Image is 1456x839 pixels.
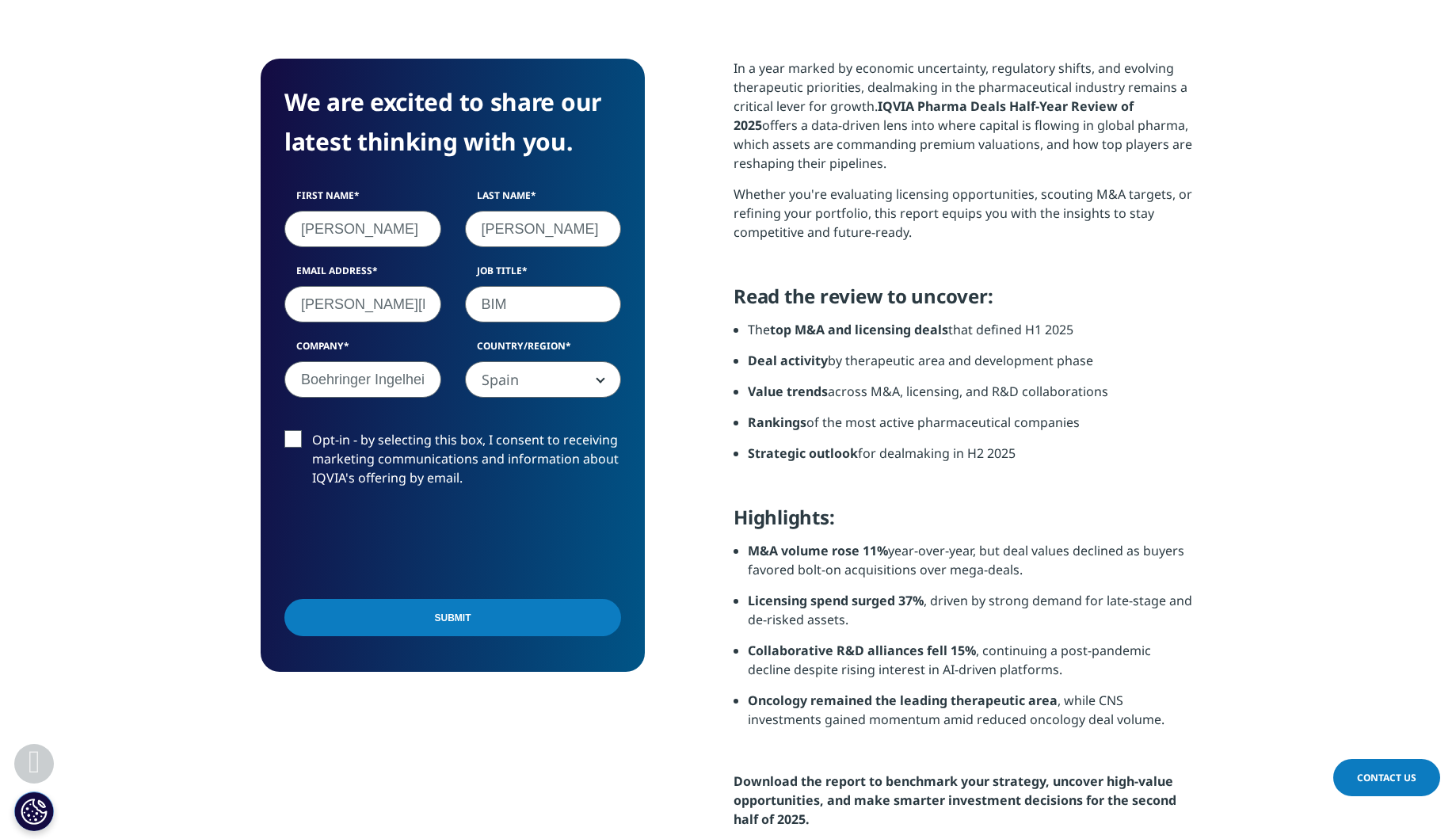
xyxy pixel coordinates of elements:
strong: Download the report to benchmark your strategy, uncover high-value opportunities, and make smarte... [734,772,1176,828]
label: Opt-in - by selecting this box, I consent to receiving marketing communications and information a... [284,430,621,496]
strong: M&A volume rose 11% [748,542,888,559]
strong: Rankings [748,414,806,431]
span: Spain [465,361,622,398]
li: by therapeutic area and development phase [748,351,1195,382]
label: First Name [284,189,441,211]
strong: Value trends [748,383,828,400]
iframe: reCAPTCHA [284,513,525,574]
li: , while CNS investments gained momentum amid reduced oncology deal volume. [748,691,1195,741]
span: Spain [466,362,621,399]
strong: Collaborative R&D alliances fell 15% [748,642,976,659]
label: Company [284,339,441,361]
label: Job Title [465,264,622,286]
li: , continuing a post-pandemic decline despite rising interest in AI-driven platforms. [748,641,1195,691]
strong: Strategic outlook [748,444,858,462]
input: Submit [284,599,621,636]
label: Last Name [465,189,622,211]
strong: top M&A and licensing deals [770,321,948,338]
label: Country/Region [465,339,622,361]
strong: Oncology remained the leading therapeutic area [748,692,1058,709]
h4: We are excited to share our latest thinking with you. [284,82,621,162]
label: Email Address [284,264,441,286]
h5: Highlights: [734,505,1195,541]
h5: Read the review to uncover: [734,284,1195,320]
li: The that defined H1 2025 [748,320,1195,351]
a: Contact Us [1333,759,1440,796]
p: Whether you're evaluating licensing opportunities, scouting M&A targets, or refining your portfol... [734,185,1195,254]
button: Configuración de cookies [14,791,54,831]
li: for dealmaking in H2 2025 [748,444,1195,475]
li: across M&A, licensing, and R&D collaborations [748,382,1195,413]
span: Contact Us [1357,771,1416,784]
li: year-over-year, but deal values declined as buyers favored bolt-on acquisitions over mega-deals. [748,541,1195,591]
li: , driven by strong demand for late-stage and de-risked assets. [748,591,1195,641]
strong: IQVIA Pharma Deals Half-Year Review of 2025 [734,97,1134,134]
strong: Deal activity [748,352,828,369]
p: In a year marked by economic uncertainty, regulatory shifts, and evolving therapeutic priorities,... [734,59,1195,185]
strong: Licensing spend surged 37% [748,592,924,609]
li: of the most active pharmaceutical companies [748,413,1195,444]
